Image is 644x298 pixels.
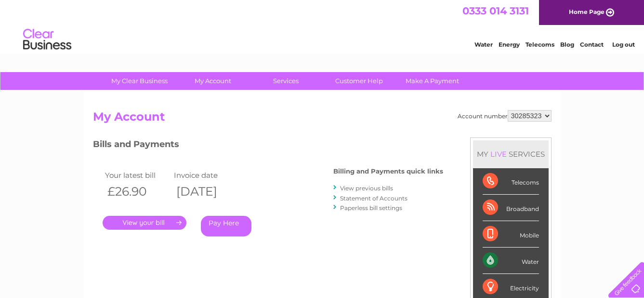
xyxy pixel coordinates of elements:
div: MY SERVICES [473,140,549,168]
div: Clear Business is a trading name of Verastar Limited (registered in [GEOGRAPHIC_DATA] No. 3667643... [95,5,550,47]
div: Telecoms [483,168,539,195]
div: Account number [458,110,552,122]
th: [DATE] [171,182,241,201]
th: £26.90 [103,182,172,201]
a: Water [474,41,493,48]
div: LIVE [488,149,509,159]
td: Your latest bill [103,169,172,182]
td: Invoice date [171,169,241,182]
a: My Account [173,72,252,90]
a: Energy [499,41,520,48]
a: Pay Here [201,216,251,236]
a: Services [246,72,326,90]
a: View previous bills [340,185,393,192]
a: Paperless bill settings [340,204,402,211]
a: 0333 014 3131 [462,5,529,17]
a: Make A Payment [393,72,472,90]
a: Statement of Accounts [340,195,407,202]
a: Customer Help [319,72,399,90]
a: My Clear Business [100,72,179,90]
h3: Bills and Payments [93,137,443,154]
div: Mobile [483,221,539,248]
a: Contact [580,41,604,48]
img: logo.png [23,25,72,54]
div: Broadband [483,195,539,221]
div: Water [483,248,539,274]
h4: Billing and Payments quick links [333,168,443,175]
a: Log out [612,41,635,48]
a: . [103,216,186,230]
a: Telecoms [526,41,554,48]
a: Blog [560,41,574,48]
h2: My Account [93,110,552,128]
